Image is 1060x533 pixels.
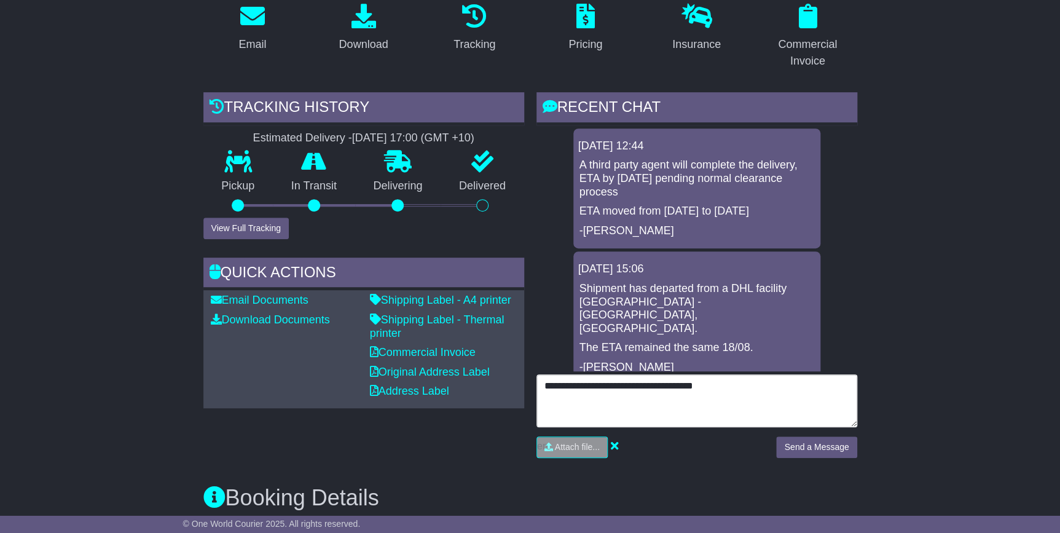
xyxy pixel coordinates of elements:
div: Insurance [672,36,721,53]
div: Pricing [568,36,602,53]
a: Commercial Invoice [370,346,476,358]
a: Download Documents [211,314,330,326]
p: -[PERSON_NAME] [579,224,814,238]
p: A third party agent will complete the delivery, ETA by [DATE] pending normal clearance process [579,159,814,199]
div: Quick Actions [203,258,524,291]
div: RECENT CHAT [536,92,857,125]
a: Shipping Label - Thermal printer [370,314,504,339]
a: Original Address Label [370,366,490,378]
div: Tracking [453,36,495,53]
div: [DATE] 12:44 [578,140,815,153]
div: Download [339,36,388,53]
p: Delivering [355,180,441,193]
div: [DATE] 17:00 (GMT +10) [352,132,474,145]
div: Estimated Delivery - [203,132,524,145]
span: © One World Courier 2025. All rights reserved. [183,519,361,529]
p: The ETA remained the same 18/08. [579,341,814,355]
div: Email [238,36,266,53]
p: In Transit [273,180,355,193]
p: ETA moved from [DATE] to [DATE] [579,205,814,218]
div: Tracking history [203,92,524,125]
a: Shipping Label - A4 printer [370,294,511,306]
a: Email Documents [211,294,308,306]
p: -[PERSON_NAME] [579,361,814,374]
a: Address Label [370,385,449,397]
h3: Booking Details [203,486,857,510]
button: Send a Message [776,436,857,458]
button: View Full Tracking [203,218,289,239]
div: [DATE] 15:06 [578,263,815,276]
div: Commercial Invoice [766,36,849,69]
p: Pickup [203,180,273,193]
p: Delivered [441,180,524,193]
p: Shipment has departed from a DHL facility [GEOGRAPHIC_DATA] - [GEOGRAPHIC_DATA], [GEOGRAPHIC_DATA]. [579,282,814,335]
